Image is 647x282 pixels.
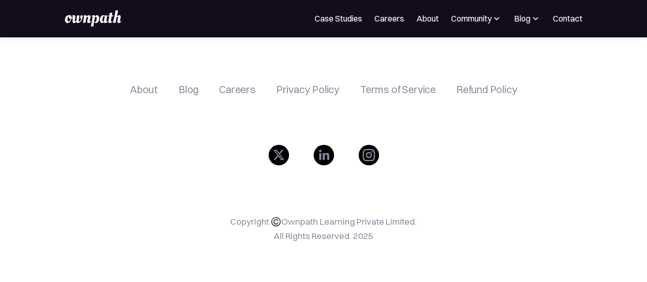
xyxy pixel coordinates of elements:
a: Careers [374,12,404,25]
a: Terms of Service [360,83,436,96]
div: Community [451,12,502,25]
div: Blog [514,12,541,25]
a: About [130,83,158,96]
a: Blog [179,83,198,96]
a: Careers [219,83,256,96]
a: Refund Policy [456,83,517,96]
div: Blog [514,12,530,25]
a: Case Studies [315,12,362,25]
a: About [416,12,439,25]
div: Community [451,12,492,25]
p: Copyright ©️Ownpath Learning Private Limited. All Rights Reserved. 2025 [32,214,615,243]
a: Contact [553,12,583,25]
a: Privacy Policy [276,83,340,96]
